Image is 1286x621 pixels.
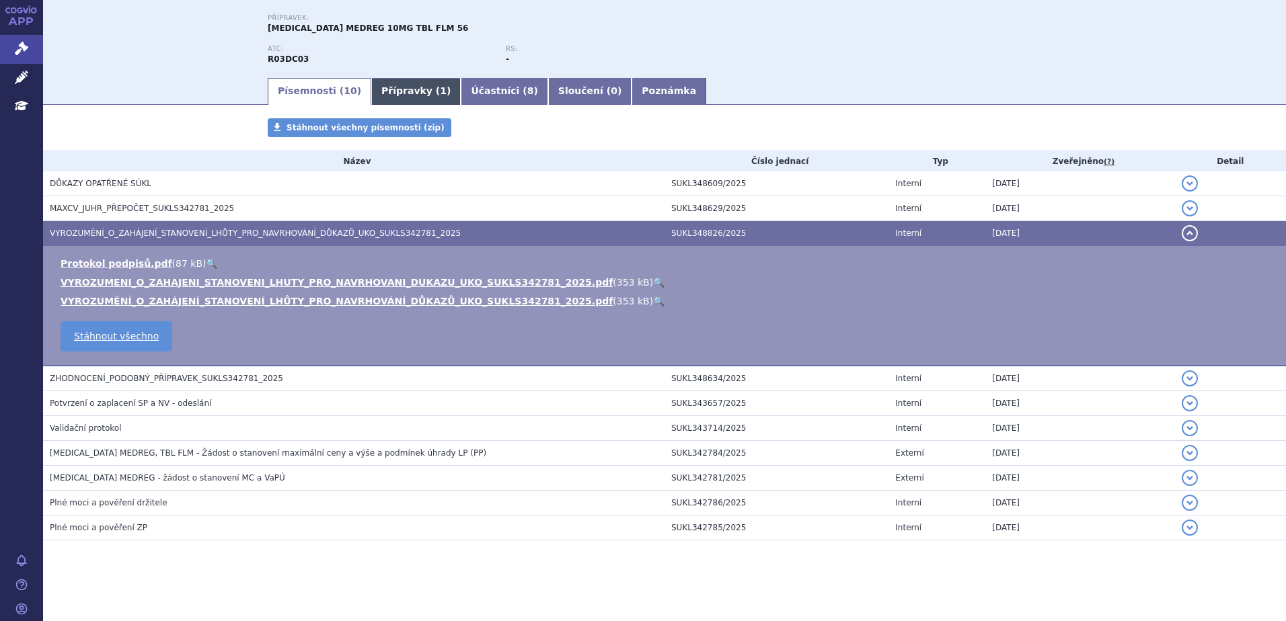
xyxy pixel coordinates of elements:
span: Interní [895,179,921,188]
span: Interní [895,498,921,507]
span: Interní [895,523,921,532]
a: Stáhnout všechny písemnosti (zip) [268,118,451,137]
td: [DATE] [985,171,1174,196]
a: 🔍 [653,277,665,288]
strong: MONTELUKAST [268,54,309,64]
span: [MEDICAL_DATA] MEDREG 10MG TBL FLM 56 [268,24,468,33]
td: SUKL342785/2025 [665,515,888,540]
th: Detail [1175,151,1286,171]
button: detail [1182,395,1198,411]
td: [DATE] [985,515,1174,540]
span: 8 [527,85,534,96]
td: SUKL342786/2025 [665,491,888,515]
span: Stáhnout všechny písemnosti (zip) [287,123,445,132]
strong: - [506,54,509,64]
button: detail [1182,445,1198,461]
span: 353 kB [617,277,650,288]
td: [DATE] [985,196,1174,221]
th: Zveřejněno [985,151,1174,171]
span: 10 [344,85,356,96]
span: Validační protokol [50,423,122,433]
li: ( ) [61,294,1273,308]
a: 🔍 [653,296,665,306]
span: VYROZUMĚNÍ_O_ZAHÁJENÍ_STANOVENÍ_LHŮTY_PRO_NAVRHOVÁNÍ_DŮKAZŮ_UKO_SUKLS342781_2025 [50,229,461,238]
span: MAXCV_JUHR_PŘEPOČET_SUKLS342781_2025 [50,204,234,213]
a: Protokol podpisů.pdf [61,258,172,269]
td: [DATE] [985,491,1174,515]
span: 0 [611,85,617,96]
abbr: (?) [1104,157,1114,167]
td: SUKL348634/2025 [665,366,888,391]
span: MONTELUKAST MEDREG, TBL FLM - Žádost o stanovení maximální ceny a výše a podmínek úhrady LP (PP) [50,448,486,458]
a: Přípravky (1) [371,78,461,105]
p: RS: [506,45,730,53]
th: Název [43,151,665,171]
td: [DATE] [985,466,1174,491]
p: ATC: [268,45,492,53]
button: detail [1182,495,1198,511]
td: [DATE] [985,366,1174,391]
span: Interní [895,374,921,383]
a: Poznámka [632,78,706,105]
span: Externí [895,473,923,483]
li: ( ) [61,257,1273,270]
span: 87 kB [176,258,202,269]
button: detail [1182,225,1198,241]
li: ( ) [61,276,1273,289]
td: SUKL348629/2025 [665,196,888,221]
button: detail [1182,200,1198,216]
span: DŮKAZY OPATŘENÉ SÚKL [50,179,151,188]
span: Externí [895,448,923,458]
button: detail [1182,420,1198,436]
span: Potvrzení o zaplacení SP a NV - odeslání [50,399,211,408]
td: SUKL348609/2025 [665,171,888,196]
a: VYROZUMENI_O_ZAHAJENI_STANOVENI_LHUTY_PRO_NAVRHOVANI_DUKAZU_UKO_SUKLS342781_2025.pdf [61,277,613,288]
button: detail [1182,470,1198,486]
span: MONTELUKAST MEDREG - žádost o stanovení MC a VaPÚ [50,473,285,483]
span: Interní [895,229,921,238]
td: SUKL342781/2025 [665,466,888,491]
td: [DATE] [985,441,1174,466]
span: Interní [895,399,921,408]
th: Číslo jednací [665,151,888,171]
a: Písemnosti (10) [268,78,371,105]
span: Interní [895,204,921,213]
button: detail [1182,370,1198,386]
button: detail [1182,520,1198,536]
span: Plné moci a pověření držitele [50,498,167,507]
a: Stáhnout všechno [61,321,172,351]
a: Sloučení (0) [548,78,632,105]
span: 1 [440,85,447,96]
span: Interní [895,423,921,433]
span: ZHODNOCENÍ_PODOBNÝ_PŘÍPRAVEK_SUKLS342781_2025 [50,374,283,383]
td: [DATE] [985,391,1174,416]
a: 🔍 [206,258,217,269]
td: SUKL342784/2025 [665,441,888,466]
td: SUKL348826/2025 [665,221,888,246]
p: Přípravek: [268,14,744,22]
a: VYROZUMĚNÍ_O_ZAHÁJENÍ_STANOVENÍ_LHŮTY_PRO_NAVRHOVÁNÍ_DŮKAZŮ_UKO_SUKLS342781_2025.pdf [61,296,613,306]
th: Typ [888,151,985,171]
a: Účastníci (8) [461,78,547,105]
span: 353 kB [617,296,650,306]
td: [DATE] [985,221,1174,246]
td: [DATE] [985,416,1174,441]
button: detail [1182,175,1198,192]
span: Plné moci a pověření ZP [50,523,147,532]
td: SUKL343714/2025 [665,416,888,441]
td: SUKL343657/2025 [665,391,888,416]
